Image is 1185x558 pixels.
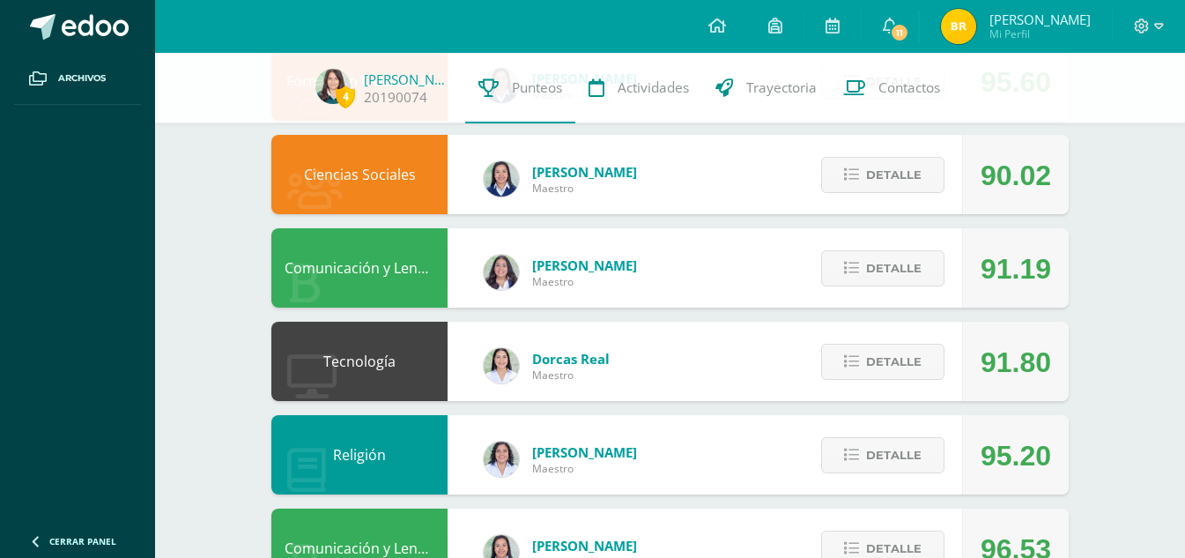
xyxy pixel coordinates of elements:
[484,161,519,197] img: 0720b70caab395a5f554da48e8831271.png
[866,439,922,472] span: Detalle
[702,53,830,123] a: Trayectoria
[981,136,1051,215] div: 90.02
[465,53,575,123] a: Punteos
[14,53,141,105] a: Archivos
[532,537,637,554] span: [PERSON_NAME]
[866,252,922,285] span: Detalle
[830,53,953,123] a: Contactos
[981,323,1051,402] div: 91.80
[890,23,909,42] span: 11
[746,78,817,97] span: Trayectoria
[58,71,106,86] span: Archivos
[532,350,610,368] span: Dorcas Real
[866,346,922,378] span: Detalle
[532,443,637,461] span: [PERSON_NAME]
[981,229,1051,309] div: 91.19
[49,535,116,547] span: Cerrar panel
[271,135,448,214] div: Ciencias Sociales
[271,322,448,401] div: Tecnología
[484,348,519,383] img: be86f1430f5fbfb0078a79d329e704bb.png
[821,157,944,193] button: Detalle
[364,71,452,88] a: [PERSON_NAME]
[866,159,922,191] span: Detalle
[271,415,448,495] div: Religión
[532,163,637,181] span: [PERSON_NAME]
[315,69,351,104] img: 488a420d0d1d2659f932af3dd8ec560d.png
[532,181,637,196] span: Maestro
[271,228,448,308] div: Comunicación y Lenguaje L1
[575,53,702,123] a: Actividades
[484,442,519,477] img: 5833435b0e0c398ee4b261d46f102b9b.png
[336,86,355,108] span: 4
[364,88,427,107] a: 20190074
[484,255,519,290] img: bf52aeb6cdbe2eea5b21ae620aebd9ca.png
[512,78,562,97] span: Punteos
[532,257,637,274] span: [PERSON_NAME]
[989,11,1091,28] span: [PERSON_NAME]
[532,274,637,289] span: Maestro
[941,9,976,44] img: 5801ad5ff5da2f5280a24362957fe2c4.png
[821,344,944,380] button: Detalle
[532,368,610,383] span: Maestro
[532,461,637,476] span: Maestro
[989,26,1091,41] span: Mi Perfil
[878,78,940,97] span: Contactos
[821,250,944,286] button: Detalle
[618,78,689,97] span: Actividades
[981,416,1051,495] div: 95.20
[821,437,944,473] button: Detalle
